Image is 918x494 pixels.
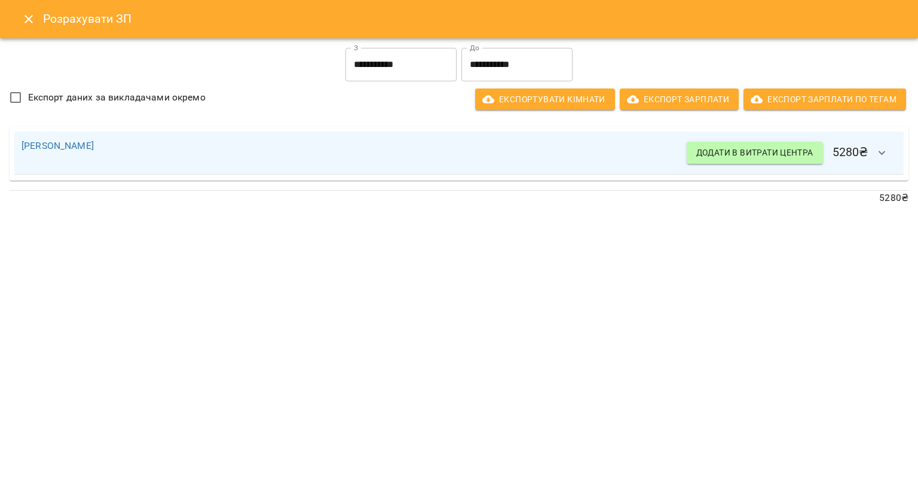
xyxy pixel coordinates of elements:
span: Експорт даних за викладачами окремо [28,90,206,105]
button: Експорт Зарплати по тегам [743,89,906,110]
button: Додати в витрати центра [687,142,823,163]
button: Експорт Зарплати [620,89,739,110]
span: Експортувати кімнати [485,92,605,106]
span: Експорт Зарплати [629,92,729,106]
span: Додати в витрати центра [696,145,813,160]
span: Експорт Зарплати по тегам [753,92,896,106]
p: 5280 ₴ [10,191,908,205]
a: [PERSON_NAME] [22,140,94,151]
h6: 5280 ₴ [687,139,896,167]
h6: Розрахувати ЗП [43,10,904,28]
button: Експортувати кімнати [475,89,615,110]
button: Close [14,5,43,33]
